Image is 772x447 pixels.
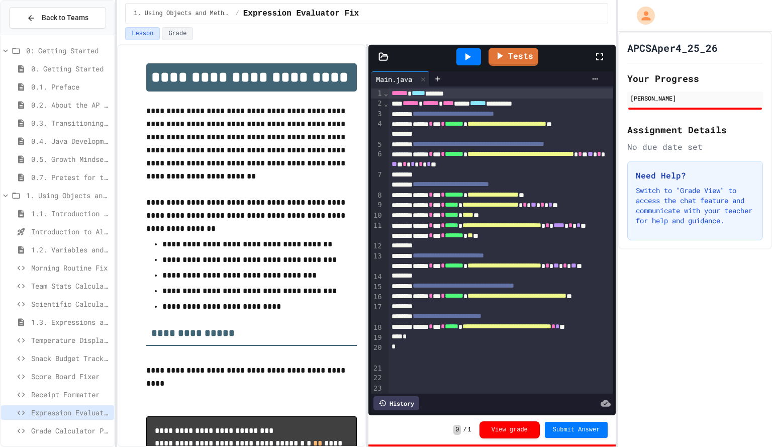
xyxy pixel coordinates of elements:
span: 1. Using Objects and Methods [26,190,110,201]
span: 1.2. Variables and Data Types [31,244,110,255]
p: Switch to "Grade View" to access the chat feature and communicate with your teacher for help and ... [636,186,754,226]
div: 14 [371,272,383,282]
div: 16 [371,292,383,302]
span: Fold line [383,100,389,108]
span: 0.5. Growth Mindset and Pair Programming [31,154,110,164]
div: 22 [371,373,383,383]
div: Main.java [371,74,417,84]
button: Lesson [125,27,160,40]
div: 7 [371,170,383,191]
span: Submit Answer [553,426,600,434]
div: 21 [371,364,383,374]
div: 20 [371,343,383,364]
span: Team Stats Calculator [31,281,110,291]
div: [PERSON_NAME] [630,94,760,103]
span: 1.1. Introduction to Algorithms, Programming, and Compilers [31,208,110,219]
span: 1.3. Expressions and Output [New] [31,317,110,327]
button: Submit Answer [545,422,608,438]
div: 4 [371,119,383,140]
div: 2 [371,99,383,109]
div: 5 [371,140,383,150]
span: 1 [468,426,471,434]
button: Grade [162,27,193,40]
div: 19 [371,333,383,343]
h2: Assignment Details [627,123,763,137]
span: Receipt Formatter [31,389,110,400]
div: My Account [626,4,657,27]
span: / [463,426,466,434]
span: Back to Teams [42,13,88,23]
div: 1 [371,88,383,99]
div: Main.java [371,71,430,86]
div: 13 [371,251,383,272]
span: Fold line [383,89,389,97]
div: 9 [371,200,383,210]
div: History [373,396,419,410]
span: 0.4. Java Development Environments [31,136,110,146]
button: Back to Teams [9,7,106,29]
span: 0.1. Preface [31,81,110,92]
div: 3 [371,109,383,119]
div: 15 [371,282,383,292]
span: 1. Using Objects and Methods [134,10,231,18]
span: 0.3. Transitioning from AP CSP to AP CSA [31,118,110,128]
div: 11 [371,221,383,241]
div: 23 [371,384,383,404]
span: Temperature Display Fix [31,335,110,345]
a: Tests [489,48,538,66]
button: View grade [479,421,540,438]
span: 0.7. Pretest for the AP CSA Exam [31,172,110,183]
span: Scientific Calculator [31,299,110,309]
h1: APCSAper4_25_26 [627,41,718,55]
div: 6 [371,149,383,170]
div: 10 [371,211,383,221]
h3: Need Help? [636,169,754,182]
span: Morning Routine Fix [31,262,110,273]
span: 0. Getting Started [31,63,110,74]
span: Snack Budget Tracker [31,353,110,364]
span: Grade Calculator Pro [31,425,110,436]
span: 0.2. About the AP CSA Exam [31,100,110,110]
span: Expression Evaluator Fix [243,8,359,20]
div: 18 [371,323,383,333]
span: 0 [453,425,461,435]
span: Introduction to Algorithms, Programming, and Compilers [31,226,110,237]
h2: Your Progress [627,71,763,85]
span: 0: Getting Started [26,45,110,56]
div: 12 [371,241,383,251]
span: Score Board Fixer [31,371,110,382]
span: / [236,10,239,18]
span: Expression Evaluator Fix [31,407,110,418]
div: 17 [371,302,383,323]
div: 8 [371,191,383,201]
div: No due date set [627,141,763,153]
